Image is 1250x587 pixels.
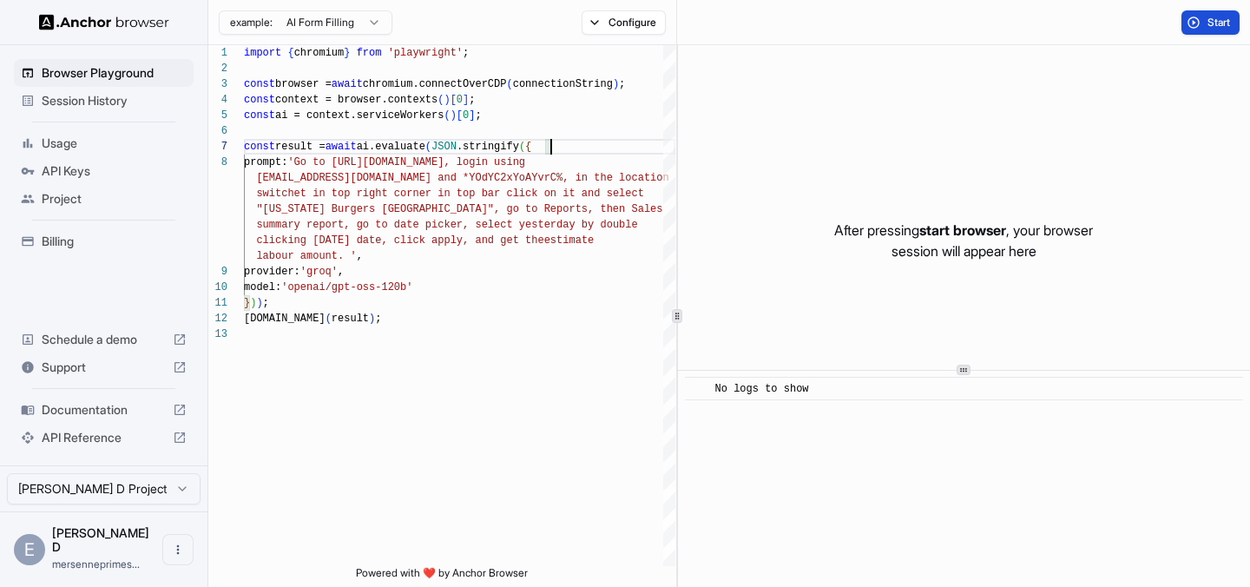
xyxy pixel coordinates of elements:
[14,424,194,452] div: API Reference
[463,94,469,106] span: ]
[582,10,666,35] button: Configure
[444,109,450,122] span: (
[275,109,444,122] span: ai = context.serviceWorkers
[356,566,528,587] span: Powered with ❤️ by Anchor Browser
[14,228,194,255] div: Billing
[1181,10,1240,35] button: Start
[42,135,187,152] span: Usage
[332,313,369,325] span: result
[244,109,275,122] span: const
[244,313,326,325] span: [DOMAIN_NAME]
[208,45,227,61] div: 1
[250,297,256,309] span: )
[469,94,475,106] span: ;
[256,297,262,309] span: )
[363,78,507,90] span: chromium.connectOverCDP
[275,94,437,106] span: context = browser.contexts
[208,61,227,76] div: 2
[919,221,1006,239] span: start browser
[52,525,149,554] span: Ehab D
[244,78,275,90] span: const
[457,141,519,153] span: .stringify
[469,109,475,122] span: ]
[208,295,227,311] div: 11
[425,141,431,153] span: (
[244,266,300,278] span: provider:
[208,155,227,170] div: 8
[613,78,619,90] span: )
[42,429,166,446] span: API Reference
[451,109,457,122] span: )
[14,353,194,381] div: Support
[14,87,194,115] div: Session History
[39,14,169,30] img: Anchor Logo
[388,47,463,59] span: 'playwright'
[208,139,227,155] div: 7
[357,141,425,153] span: ai.evaluate
[332,78,363,90] span: await
[256,203,619,215] span: "[US_STATE] Burgers [GEOGRAPHIC_DATA]", go to Reports, the
[294,47,345,59] span: chromium
[263,297,269,309] span: ;
[42,233,187,250] span: Billing
[619,203,662,215] span: n Sales
[14,129,194,157] div: Usage
[42,331,166,348] span: Schedule a demo
[230,16,273,30] span: example:
[208,326,227,342] div: 13
[42,401,166,419] span: Documentation
[244,156,287,168] span: prompt:
[244,47,281,59] span: import
[607,172,669,184] span: e location
[375,313,381,325] span: ;
[287,47,293,59] span: {
[344,47,350,59] span: }
[431,141,457,153] span: JSON
[14,157,194,185] div: API Keys
[208,76,227,92] div: 3
[256,188,569,200] span: switchet in top right corner in top bar click on i
[256,234,543,247] span: clicking [DATE] date, click apply, and get the
[244,94,275,106] span: const
[457,109,463,122] span: [
[281,281,412,293] span: 'openai/gpt-oss-120b'
[208,108,227,123] div: 5
[619,78,625,90] span: ;
[256,219,569,231] span: summary report, go to date picker, select yesterda
[244,141,275,153] span: const
[42,64,187,82] span: Browser Playground
[506,78,512,90] span: (
[357,47,382,59] span: from
[256,250,356,262] span: labour amount. '
[14,396,194,424] div: Documentation
[52,557,140,571] span: mersenneprimes@gmail.com
[525,141,531,153] span: {
[457,94,463,106] span: 0
[244,281,281,293] span: model:
[208,92,227,108] div: 4
[326,141,357,153] span: await
[42,162,187,180] span: API Keys
[208,311,227,326] div: 12
[14,326,194,353] div: Schedule a demo
[208,264,227,280] div: 9
[463,47,469,59] span: ;
[287,156,525,168] span: 'Go to [URL][DOMAIN_NAME], login using
[162,534,194,565] button: Open menu
[1207,16,1232,30] span: Start
[300,266,338,278] span: 'groq'
[544,234,595,247] span: estimate
[14,59,194,87] div: Browser Playground
[569,188,643,200] span: t and select
[208,123,227,139] div: 6
[42,92,187,109] span: Session History
[208,280,227,295] div: 10
[437,94,444,106] span: (
[244,297,250,309] span: }
[513,78,613,90] span: connectionString
[369,313,375,325] span: )
[451,94,457,106] span: [
[569,219,637,231] span: y by double
[14,534,45,565] div: E
[256,172,606,184] span: [EMAIL_ADDRESS][DOMAIN_NAME] and *YOdYC2xYoAYvrC%, in th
